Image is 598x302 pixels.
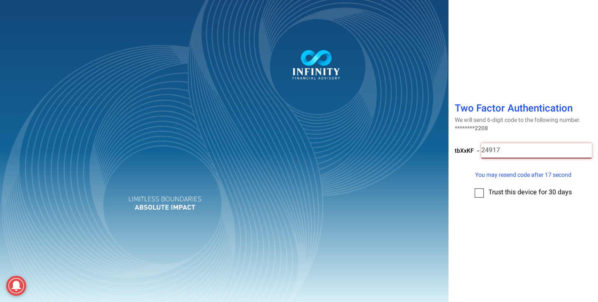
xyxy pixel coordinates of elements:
h1: Two Factor Authentication [455,103,592,116]
span: tbXxKF [455,146,474,155]
span: You may resend code after 17 second [475,171,571,179]
span: We will send 6-digit code to the following number. [455,116,581,124]
span: - [477,146,479,155]
span: Trust this device for 30 days [488,187,572,197]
